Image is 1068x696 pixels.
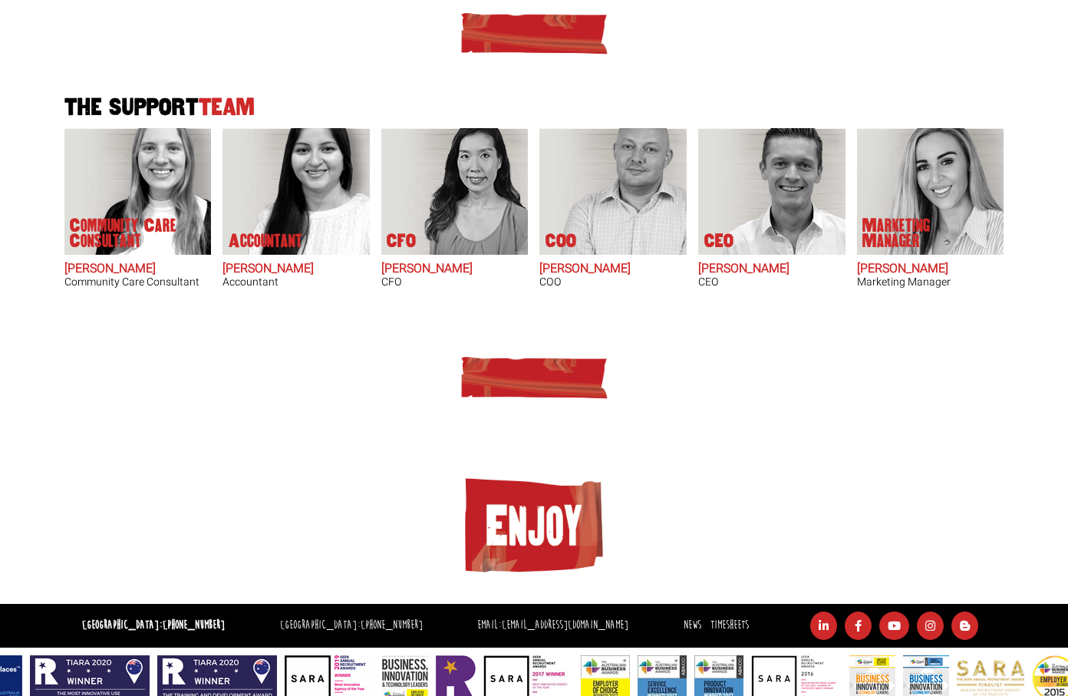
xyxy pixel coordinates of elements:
[473,615,632,637] li: Email:
[276,615,427,637] li: [GEOGRAPHIC_DATA]:
[361,618,423,632] a: [PHONE_NUMBER]
[704,233,733,249] p: CEO
[684,618,701,632] a: News
[397,128,528,255] img: Laura Yang's our CFO
[387,233,416,249] p: CFO
[229,233,302,249] p: Accountant
[539,276,687,288] h3: COO
[58,96,1010,120] h2: The Support
[546,233,576,249] p: COO
[698,276,845,288] h3: CEO
[381,276,529,288] h3: CFO
[81,128,211,255] img: Anna Reddy does Community Care Consultant
[857,262,1004,276] h2: [PERSON_NAME]
[857,276,1004,288] h3: Marketing Manager
[64,276,212,288] h3: Community Care Consultant
[163,618,225,632] a: [PHONE_NUMBER]
[222,276,370,288] h3: Accountant
[715,128,845,255] img: Geoff Millar's our CEO
[856,128,1004,255] img: Monique Rodrigues does Marketing Manager
[539,262,687,276] h2: [PERSON_NAME]
[199,94,255,120] span: Team
[862,218,985,249] p: Marketing Manager
[82,618,225,632] strong: [GEOGRAPHIC_DATA]:
[710,618,749,632] a: Timesheets
[222,262,370,276] h2: [PERSON_NAME]
[70,218,193,249] p: Community Care Consultant
[502,618,628,632] a: [EMAIL_ADDRESS][DOMAIN_NAME]
[698,262,845,276] h2: [PERSON_NAME]
[239,128,370,255] img: Simran Kaur does Accountant
[556,128,687,255] img: Simon Moss's our COO
[381,262,529,276] h2: [PERSON_NAME]
[64,262,212,276] h2: [PERSON_NAME]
